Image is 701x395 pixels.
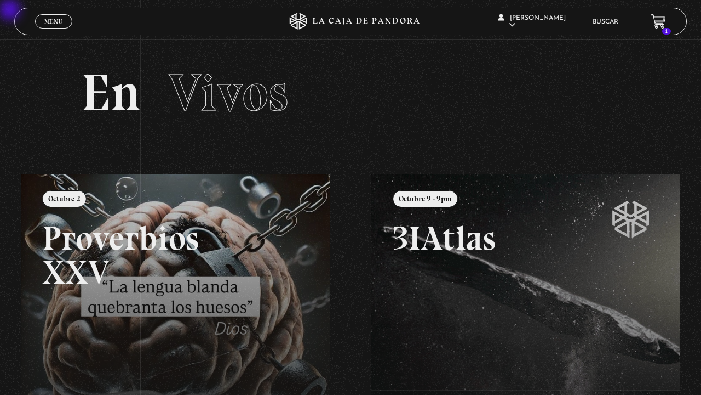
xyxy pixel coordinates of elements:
span: Vivos [169,61,288,124]
a: 1 [651,14,666,29]
a: Buscar [593,19,618,25]
h2: En [81,67,619,119]
span: [PERSON_NAME] [498,15,566,29]
span: 1 [662,28,671,35]
span: Menu [44,18,62,25]
span: Cerrar [41,27,67,35]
